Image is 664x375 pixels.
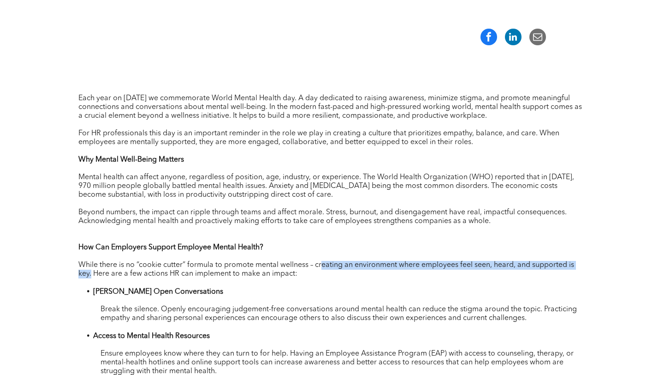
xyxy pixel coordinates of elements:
[78,130,559,146] span: For HR professionals this day is an important reminder in the role we play in creating a culture ...
[93,333,210,340] strong: Access to Mental Health Resources
[78,244,263,251] strong: How Can Employers Support Employee Mental Health?
[78,174,574,199] span: Mental health can affect anyone, regardless of position, age, industry, or experience. The World ...
[101,350,574,375] span: Ensure employees know where they can turn to for help. Having an Employee Assistance Program (EAP...
[78,156,184,163] strong: Why Mental Well-Being Matters
[78,209,567,225] span: Beyond numbers, the impact can ripple through teams and affect morale. Stress, burnout, and disen...
[93,288,223,296] strong: [PERSON_NAME] Open Conversations
[78,95,582,120] span: Each year on [DATE] we commemorate World Mental Health day. A day dedicated to raising awareness,...
[78,261,574,278] span: While there is no “cookie cutter” formula to promote mental wellness – creating an environment wh...
[101,306,577,322] span: Break the silence. Openly encouraging judgement-free conversations around mental health can reduc...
